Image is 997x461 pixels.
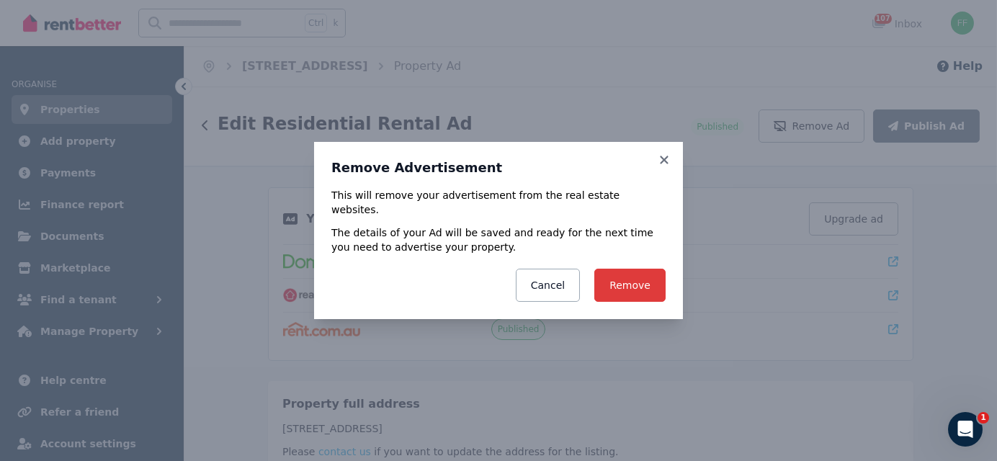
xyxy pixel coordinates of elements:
[594,269,666,302] button: Remove
[948,412,983,447] iframe: Intercom live chat
[331,225,666,254] p: The details of your Ad will be saved and ready for the next time you need to advertise your prope...
[978,412,989,424] span: 1
[331,188,666,217] p: This will remove your advertisement from the real estate websites.
[516,269,580,302] button: Cancel
[331,159,666,176] h3: Remove Advertisement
